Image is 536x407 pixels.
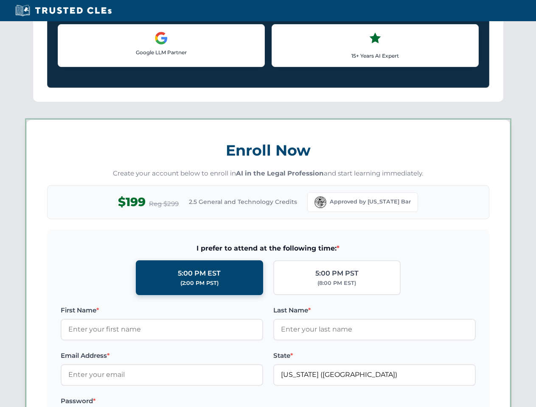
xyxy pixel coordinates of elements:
label: Last Name [273,305,476,315]
span: Reg $299 [149,199,179,209]
div: 5:00 PM EST [178,268,221,279]
strong: AI in the Legal Profession [236,169,324,177]
input: Florida (FL) [273,364,476,385]
label: Password [61,396,263,406]
span: 2.5 General and Technology Credits [189,197,297,206]
p: 15+ Years AI Expert [279,52,471,60]
h3: Enroll Now [47,137,489,164]
div: (8:00 PM EST) [317,279,356,287]
span: I prefer to attend at the following time: [61,243,476,254]
label: Email Address [61,351,263,361]
span: Approved by [US_STATE] Bar [330,198,411,206]
input: Enter your last name [273,319,476,340]
label: State [273,351,476,361]
img: Trusted CLEs [13,4,114,17]
label: First Name [61,305,263,315]
div: 5:00 PM PST [315,268,359,279]
input: Enter your email [61,364,263,385]
img: Google [154,31,168,45]
p: Create your account below to enroll in and start learning immediately. [47,169,489,178]
div: (2:00 PM PST) [180,279,219,287]
span: $199 [118,192,146,212]
input: Enter your first name [61,319,263,340]
p: Google LLM Partner [65,48,258,56]
img: Florida Bar [314,196,326,208]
